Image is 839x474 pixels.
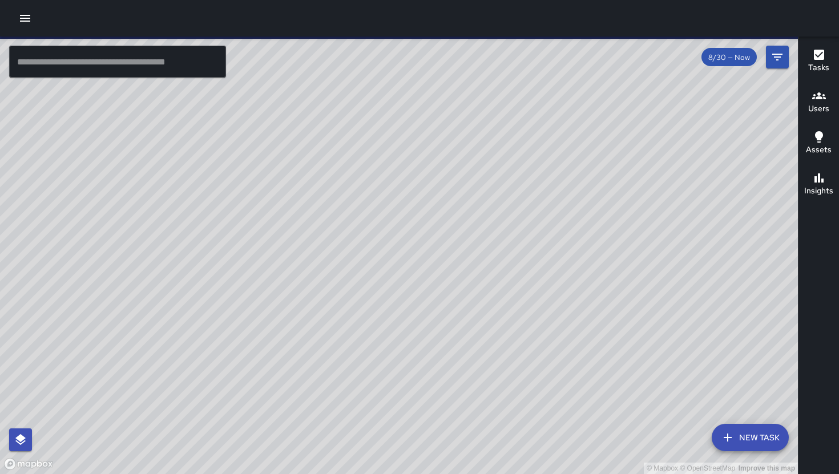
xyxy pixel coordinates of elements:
[798,82,839,123] button: Users
[808,62,829,74] h6: Tasks
[712,424,789,451] button: New Task
[798,41,839,82] button: Tasks
[808,103,829,115] h6: Users
[804,185,833,197] h6: Insights
[806,144,832,156] h6: Assets
[798,123,839,164] button: Assets
[766,46,789,68] button: Filters
[798,164,839,205] button: Insights
[701,52,757,62] span: 8/30 — Now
